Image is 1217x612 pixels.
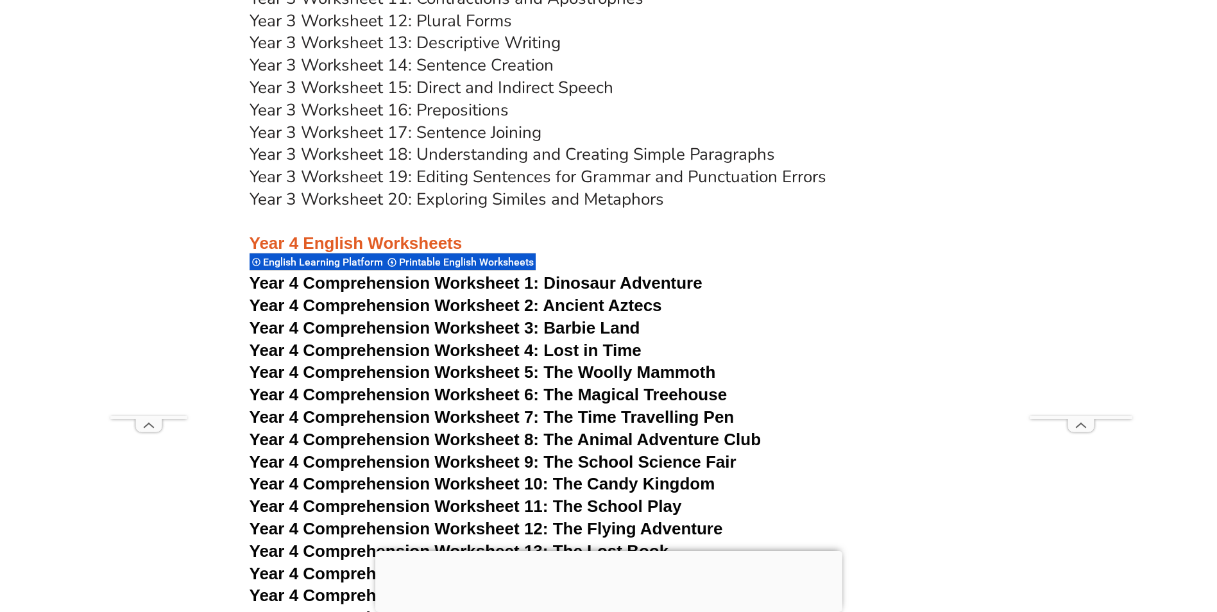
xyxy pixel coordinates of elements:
a: Year 3 Worksheet 18: Understanding and Creating Simple Paragraphs [250,143,775,166]
a: Year 4 Comprehension Worksheet 2: Ancient Aztecs [250,296,662,315]
a: Year 4 Comprehension Worksheet 1: Dinosaur Adventure [250,273,702,293]
a: Year 4 Comprehension Worksheet 4: Lost in Time [250,341,642,360]
span: Printable English Worksheets [399,256,538,268]
a: Year 4 Comprehension Worksheet 8: The Animal Adventure Club [250,430,762,449]
a: Year 4 Comprehension Worksheet 15: The Talking Toy [250,586,677,605]
a: Year 4 Comprehension Worksheet 6: The Magical Treehouse [250,385,728,404]
a: Year 3 Worksheet 14: Sentence Creation [250,54,554,76]
a: Year 3 Worksheet 12: Plural Forms [250,10,512,32]
a: Year 4 Comprehension Worksheet 14: Lost in a Museum [250,564,694,583]
span: Dinosaur Adventure [543,273,702,293]
iframe: Advertisement [110,31,187,416]
a: Year 4 Comprehension Worksheet 9: The School Science Fair [250,452,736,472]
a: Year 4 Comprehension Worksheet 5: The Woolly Mammoth [250,362,716,382]
a: Year 4 Comprehension Worksheet 7: The Time Travelling Pen [250,407,735,427]
a: Year 3 Worksheet 20: Exploring Similes and Metaphors [250,188,664,210]
a: Year 3 Worksheet 19: Editing Sentences for Grammar and Punctuation Errors [250,166,826,188]
iframe: Chat Widget [1003,467,1217,612]
a: Year 3 Worksheet 16: Prepositions [250,99,509,121]
iframe: Advertisement [1030,31,1132,416]
span: Year 4 Comprehension Worksheet 1: [250,273,540,293]
a: Year 3 Worksheet 13: Descriptive Writing [250,31,561,54]
div: English Learning Platform [250,253,386,271]
h3: Year 4 English Worksheets [250,211,968,255]
a: Year 3 Worksheet 17: Sentence Joining [250,121,541,144]
a: Year 4 Comprehension Worksheet 13: The Lost Book [250,541,669,561]
div: Printable English Worksheets [385,253,536,271]
a: Year 3 Worksheet 15: Direct and Indirect Speech [250,76,613,99]
a: Year 4 Comprehension Worksheet 10: The Candy Kingdom [250,474,715,493]
span: English Learning Platform [263,256,387,268]
a: Year 4 Comprehension Worksheet 11: The School Play [250,497,682,516]
a: Year 4 Comprehension Worksheet 3: Barbie Land [250,318,640,337]
iframe: Advertisement [375,551,842,609]
a: Year 4 Comprehension Worksheet 12: The Flying Adventure [250,519,723,538]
